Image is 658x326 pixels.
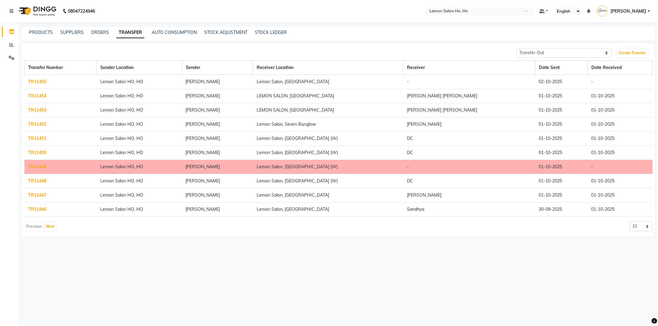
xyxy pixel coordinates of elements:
[587,75,652,89] td: -
[535,103,587,117] td: 01-10-2025
[28,192,46,198] a: TR11447
[28,93,46,99] a: TR11454
[97,89,182,103] td: Lemon Salon HO, HO
[253,117,403,132] td: Lemon Salon, Seven Bunglow
[24,61,97,75] th: Transfer Number
[182,61,253,75] th: Sender
[253,132,403,146] td: Lemon Salon, [GEOGRAPHIC_DATA] (W)
[403,146,535,160] td: DC
[403,61,535,75] th: Receiver
[28,121,46,127] a: TR11452
[403,174,535,188] td: DC
[97,75,182,89] td: Lemon Salon HO, HO
[44,222,56,231] button: Next
[253,61,403,75] th: Receiver Location
[535,174,587,188] td: 01-10-2025
[253,160,403,174] td: Lemon Salon, [GEOGRAPHIC_DATA] (W)
[28,107,46,113] a: TR11453
[403,75,535,89] td: -
[253,202,403,217] td: Lemon Salon, [GEOGRAPHIC_DATA]
[403,117,535,132] td: [PERSON_NAME]
[16,2,58,20] img: logo
[535,89,587,103] td: 01-10-2025
[535,132,587,146] td: 01-10-2025
[535,146,587,160] td: 01-10-2025
[255,30,287,35] a: STOCK LEDGER
[587,146,652,160] td: 01-10-2025
[28,164,46,169] a: TR11449
[97,117,182,132] td: Lemon Salon HO, HO
[29,30,53,35] a: PRODUCTS
[610,8,646,14] span: [PERSON_NAME]
[535,61,587,75] th: Date Sent
[97,160,182,174] td: Lemon Salon HO, HO
[68,2,95,20] b: 08047224946
[116,27,144,38] a: TRANSFER
[535,160,587,174] td: 01-10-2025
[204,30,247,35] a: STOCK ADJUSTMENT
[253,188,403,202] td: Lemon Salon, [GEOGRAPHIC_DATA]
[587,89,652,103] td: 01-10-2025
[587,132,652,146] td: 01-10-2025
[253,103,403,117] td: LEMON SALON, [GEOGRAPHIC_DATA]
[182,188,253,202] td: [PERSON_NAME]
[97,132,182,146] td: Lemon Salon HO, HO
[28,150,46,155] a: TR11450
[253,75,403,89] td: Lemon Salon, [GEOGRAPHIC_DATA]
[28,178,46,184] a: TR11448
[182,174,253,188] td: [PERSON_NAME]
[182,132,253,146] td: [PERSON_NAME]
[97,174,182,188] td: Lemon Salon HO, HO
[253,89,403,103] td: LEMON SALON, [GEOGRAPHIC_DATA]
[403,89,535,103] td: [PERSON_NAME] [PERSON_NAME]
[597,6,607,16] img: Aquib Khan
[617,49,648,57] a: Create Transfer
[403,132,535,146] td: DC
[182,103,253,117] td: [PERSON_NAME]
[97,103,182,117] td: Lemon Salon HO, HO
[182,160,253,174] td: [PERSON_NAME]
[535,75,587,89] td: 02-10-2025
[28,79,46,84] a: TR11455
[403,160,535,174] td: -
[587,117,652,132] td: 01-10-2025
[253,146,403,160] td: Lemon Salon, [GEOGRAPHIC_DATA] (W)
[60,30,84,35] a: SUPPLIERS
[587,103,652,117] td: 01-10-2025
[91,30,109,35] a: ORDERS
[28,136,46,141] a: TR11451
[535,117,587,132] td: 01-10-2025
[403,202,535,217] td: Sandhya
[97,61,182,75] th: Sender Location
[587,160,652,174] td: -
[587,61,652,75] th: Date Received
[403,103,535,117] td: [PERSON_NAME] [PERSON_NAME]
[182,117,253,132] td: [PERSON_NAME]
[97,188,182,202] td: Lemon Salon HO, HO
[152,30,197,35] a: AUTO CONSUMPTION
[587,174,652,188] td: 01-10-2025
[97,146,182,160] td: Lemon Salon HO, HO
[97,202,182,217] td: Lemon Salon HO, HO
[182,89,253,103] td: [PERSON_NAME]
[535,202,587,217] td: 30-09-2025
[253,174,403,188] td: Lemon Salon, [GEOGRAPHIC_DATA] (W)
[182,146,253,160] td: [PERSON_NAME]
[535,188,587,202] td: 01-10-2025
[587,202,652,217] td: 01-10-2025
[587,188,652,202] td: 01-10-2025
[182,75,253,89] td: [PERSON_NAME]
[403,188,535,202] td: [PERSON_NAME]
[182,202,253,217] td: [PERSON_NAME]
[28,206,46,212] a: TR11446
